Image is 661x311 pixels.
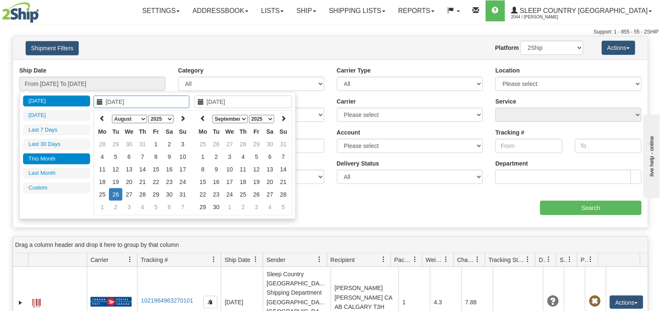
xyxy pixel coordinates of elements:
[122,176,136,188] td: 20
[196,138,210,150] td: 25
[225,256,250,264] span: Ship Date
[210,125,223,138] th: Tu
[313,252,327,267] a: Sender filter column settings
[584,252,598,267] a: Pickup Status filter column settings
[23,124,90,136] li: Last 7 Days
[249,252,263,267] a: Ship Date filter column settings
[323,0,392,21] a: Shipping lists
[178,66,204,75] label: Category
[581,256,588,264] span: Pickup Status
[149,138,163,150] td: 1
[337,128,360,137] label: Account
[149,163,163,176] td: 15
[277,201,290,213] td: 5
[337,97,356,106] label: Carrier
[96,138,109,150] td: 28
[210,150,223,163] td: 2
[210,138,223,150] td: 26
[495,159,528,168] label: Department
[263,201,277,213] td: 4
[236,163,250,176] td: 11
[511,13,574,21] span: 2044 / [PERSON_NAME]
[196,188,210,201] td: 22
[149,176,163,188] td: 22
[210,188,223,201] td: 23
[136,0,186,21] a: Settings
[439,252,454,267] a: Weight filter column settings
[337,159,379,168] label: Delivery Status
[277,125,290,138] th: Su
[250,201,263,213] td: 3
[96,176,109,188] td: 18
[394,256,412,264] span: Packages
[263,176,277,188] td: 20
[109,188,122,201] td: 26
[149,201,163,213] td: 5
[96,201,109,213] td: 1
[2,2,39,23] img: logo2044.jpg
[2,29,659,36] div: Support: 1 - 855 - 55 - 2SHIP
[186,0,255,21] a: Addressbook
[122,201,136,213] td: 3
[277,176,290,188] td: 21
[109,163,122,176] td: 12
[547,295,559,307] span: Unknown
[426,256,443,264] span: Weight
[563,252,577,267] a: Shipment Issues filter column settings
[141,256,168,264] span: Tracking #
[109,138,122,150] td: 29
[277,150,290,163] td: 7
[23,168,90,179] li: Last Month
[542,252,556,267] a: Delivery Status filter column settings
[489,256,525,264] span: Tracking Status
[495,97,516,106] label: Service
[96,150,109,163] td: 4
[136,188,149,201] td: 28
[149,125,163,138] th: Fr
[267,256,285,264] span: Sender
[263,138,277,150] td: 30
[122,138,136,150] td: 30
[575,139,642,153] input: To
[210,201,223,213] td: 30
[263,150,277,163] td: 6
[149,150,163,163] td: 8
[236,125,250,138] th: Th
[263,125,277,138] th: Sa
[610,295,643,309] button: Actions
[19,66,47,75] label: Ship Date
[505,0,658,21] a: Sleep Country [GEOGRAPHIC_DATA] 2044 / [PERSON_NAME]
[223,138,236,150] td: 27
[236,138,250,150] td: 28
[109,201,122,213] td: 2
[136,201,149,213] td: 4
[223,163,236,176] td: 10
[250,188,263,201] td: 26
[457,256,475,264] span: Charge
[163,138,176,150] td: 2
[236,150,250,163] td: 4
[236,176,250,188] td: 18
[163,163,176,176] td: 16
[471,252,485,267] a: Charge filter column settings
[136,176,149,188] td: 21
[250,138,263,150] td: 29
[196,163,210,176] td: 8
[495,66,520,75] label: Location
[176,188,189,201] td: 31
[376,252,391,267] a: Recipient filter column settings
[176,176,189,188] td: 24
[91,297,132,307] img: 20 - Canada Post
[91,256,109,264] span: Carrier
[539,256,546,264] span: Delivery Status
[290,0,322,21] a: Ship
[23,110,90,121] li: [DATE]
[96,125,109,138] th: Mo
[210,176,223,188] td: 16
[236,188,250,201] td: 25
[109,125,122,138] th: Tu
[277,138,290,150] td: 31
[250,150,263,163] td: 5
[163,188,176,201] td: 30
[163,201,176,213] td: 6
